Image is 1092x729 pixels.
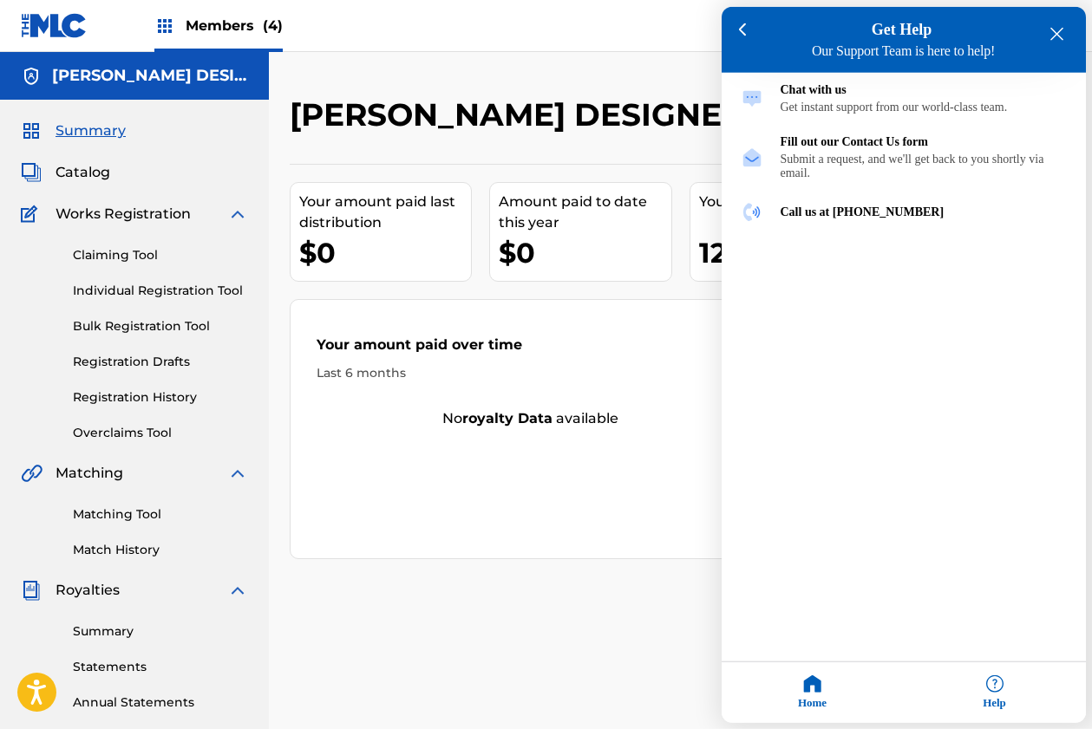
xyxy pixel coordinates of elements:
[741,146,763,169] img: module icon
[722,191,1086,234] div: Call us at (615) 488-3653
[742,21,1065,39] h3: Get Help
[722,125,1086,191] div: Fill out our Contact Us form
[741,201,763,224] img: module icon
[781,83,1067,97] div: Chat with us
[781,135,1067,149] div: Fill out our Contact Us form
[781,153,1067,180] div: Submit a request, and we'll get back to you shortly via email.
[904,662,1086,723] div: Help
[722,73,1086,660] div: entering resource center home
[722,73,1086,125] div: Chat with us
[781,205,1067,219] div: Call us at [PHONE_NUMBER]
[742,43,1065,59] h4: Our Support Team is here to help!
[741,88,763,110] img: module icon
[781,101,1067,114] div: Get instant support from our world-class team.
[722,662,904,723] div: Home
[1049,26,1065,42] div: close resource center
